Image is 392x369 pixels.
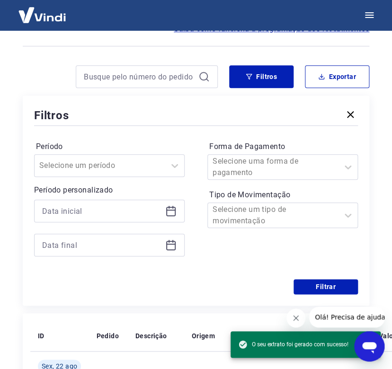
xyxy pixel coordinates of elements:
img: Vindi [11,0,73,29]
p: Período personalizado [34,184,185,196]
iframe: Fechar mensagem [286,308,305,327]
input: Data inicial [42,204,161,218]
p: Pedido [96,331,118,341]
h5: Filtros [34,108,69,123]
button: Filtros [229,65,294,88]
div: Selecione um tipo de movimentação [213,204,334,227]
label: Forma de Pagamento [209,141,356,152]
span: O seu extrato foi gerado com sucesso! [238,340,348,349]
div: Selecione uma forma de pagamento [213,156,334,178]
p: Descrição [135,331,167,341]
p: Origem [192,331,215,341]
button: Exportar [305,65,369,88]
label: Período [36,141,183,152]
input: Busque pelo número do pedido [84,70,195,84]
input: Data final [42,238,161,252]
span: Olá! Precisa de ajuda? [6,7,80,14]
label: Tipo de Movimentação [209,189,356,201]
p: ID [38,331,45,341]
button: Filtrar [294,279,358,294]
iframe: Botão para abrir a janela de mensagens [354,331,384,361]
iframe: Mensagem da empresa [309,307,384,327]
